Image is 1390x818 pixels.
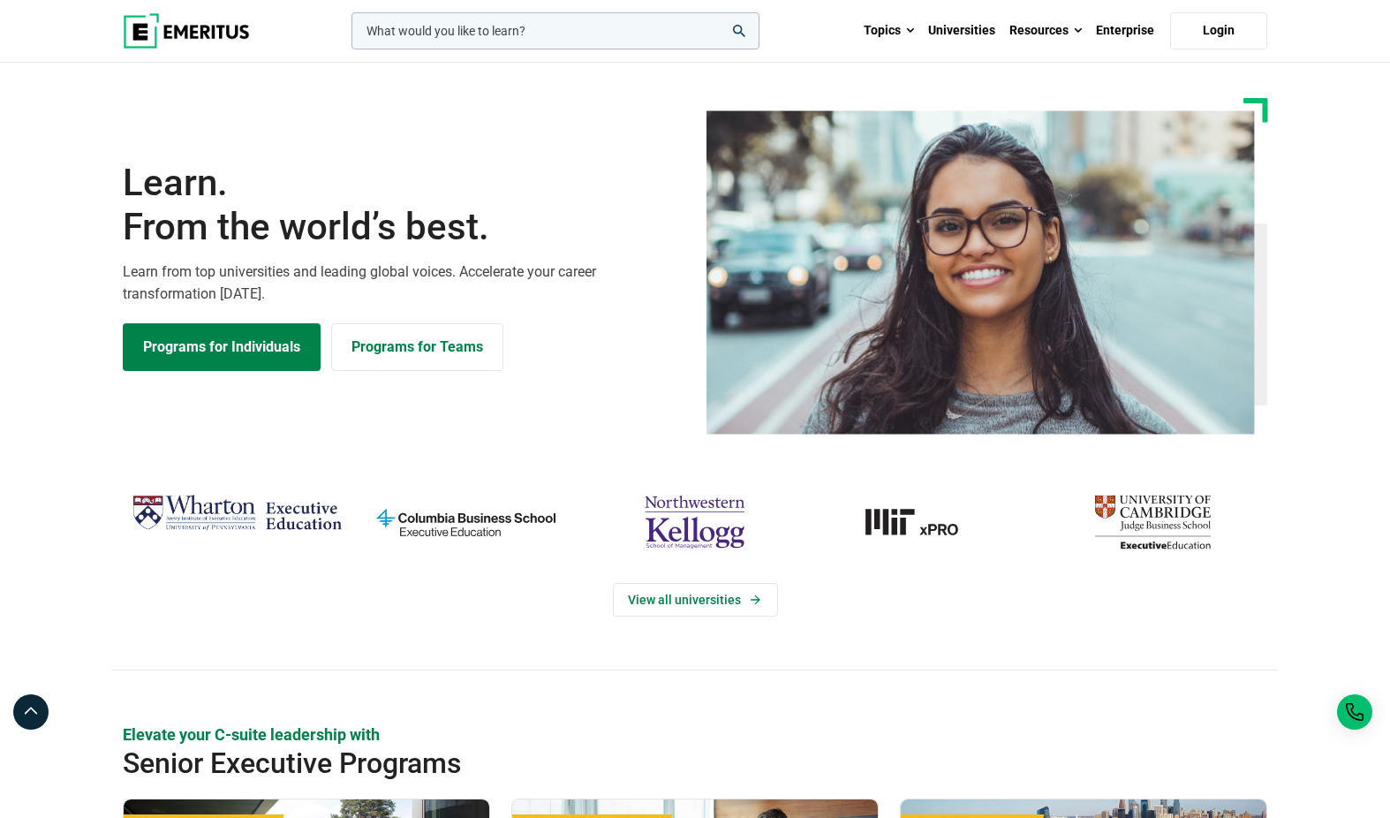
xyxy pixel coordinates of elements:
span: From the world’s best. [123,205,684,249]
a: View Universities [613,583,778,617]
input: woocommerce-product-search-field-0 [351,12,759,49]
img: MIT xPRO [819,488,1030,557]
img: Learn from the world's best [706,110,1255,435]
p: Learn from top universities and leading global voices. Accelerate your career transformation [DATE]. [123,261,684,306]
a: Login [1170,12,1267,49]
h1: Learn. [123,161,684,250]
img: northwestern-kellogg [589,488,800,557]
img: columbia-business-school [360,488,571,557]
a: Explore Programs [123,323,321,371]
h2: Senior Executive Programs [123,746,1152,781]
a: MIT-xPRO [819,488,1030,557]
a: Explore for Business [331,323,503,371]
p: Elevate your C-suite leadership with [123,723,1267,746]
img: Wharton Executive Education [132,488,343,540]
img: cambridge-judge-business-school [1047,488,1258,557]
